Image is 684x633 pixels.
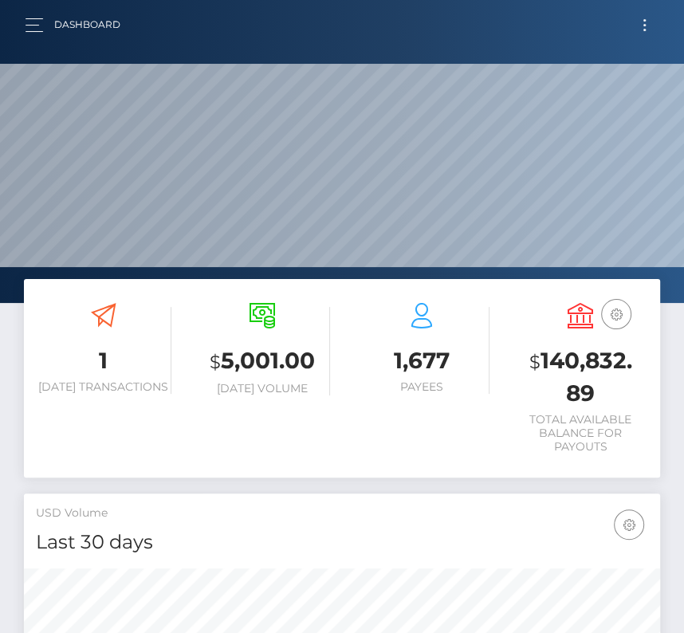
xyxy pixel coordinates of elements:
small: $ [529,351,541,373]
h5: USD Volume [36,505,648,521]
button: Toggle navigation [630,14,659,36]
small: $ [210,351,221,373]
h3: 140,832.89 [513,345,649,409]
h3: 5,001.00 [195,345,331,378]
h6: Total Available Balance for Payouts [513,413,649,453]
h3: 1 [36,345,171,376]
h3: 1,677 [354,345,489,376]
a: Dashboard [54,8,120,41]
h6: Payees [354,380,489,394]
h4: Last 30 days [36,529,648,556]
h6: [DATE] Volume [195,382,331,395]
h6: [DATE] Transactions [36,380,171,394]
